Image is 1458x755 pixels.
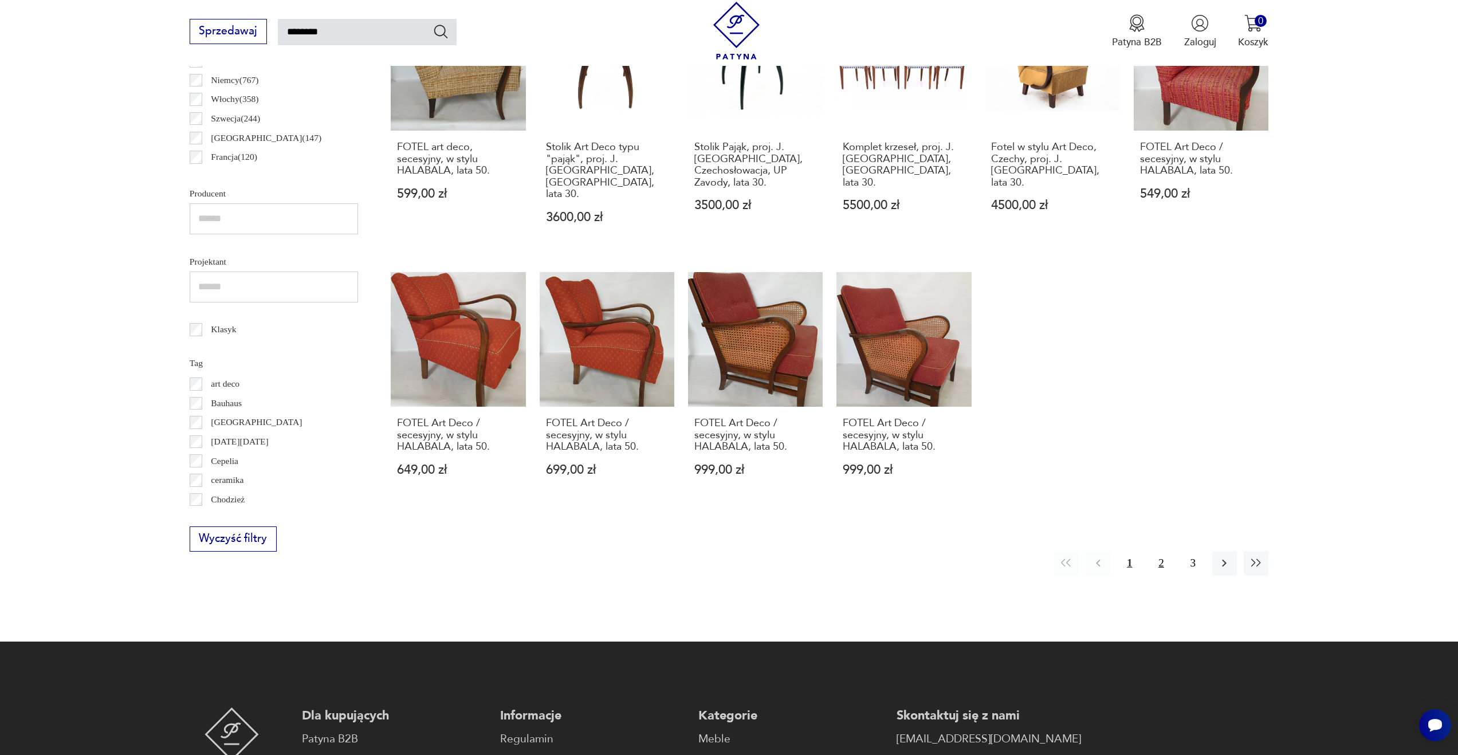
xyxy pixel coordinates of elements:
p: Klasyk [211,322,236,337]
a: FOTEL Art Deco / secesyjny, w stylu HALABALA, lata 50.FOTEL Art Deco / secesyjny, w stylu HALABAL... [836,272,971,503]
img: Ikonka użytkownika [1191,14,1209,32]
p: 999,00 zł [694,464,817,476]
p: Informacje [500,707,685,724]
p: 3500,00 zł [694,199,817,211]
a: Ikona medaluPatyna B2B [1112,14,1162,49]
img: Ikona koszyka [1244,14,1262,32]
a: Regulamin [500,731,685,748]
h3: Stolik Pająk, proj. J. [GEOGRAPHIC_DATA], Czechosłowacja, UP Zavody, lata 30. [694,141,817,188]
p: Bauhaus [211,396,242,411]
a: Meble [698,731,883,748]
p: 699,00 zł [546,464,669,476]
p: 4500,00 zł [991,199,1114,211]
p: Producent [190,186,358,201]
p: Ćmielów [211,511,243,526]
button: 2 [1149,551,1173,576]
button: Patyna B2B [1112,14,1162,49]
p: 3600,00 zł [546,211,669,223]
a: FOTEL Art Deco / secesyjny, w stylu HALABALA, lata 50.FOTEL Art Deco / secesyjny, w stylu HALABAL... [391,272,525,503]
iframe: Smartsupp widget button [1419,709,1451,741]
button: 3 [1181,551,1205,576]
h3: Fotel w stylu Art Deco, Czechy, proj. J. [GEOGRAPHIC_DATA], lata 30. [991,141,1114,188]
p: Chodzież [211,492,245,507]
p: Cepelia [211,454,238,469]
p: Patyna B2B [1112,36,1162,49]
div: 0 [1255,15,1267,27]
p: 649,00 zł [397,464,520,476]
h3: Stolik Art Deco typu "pająk", proj. J. [GEOGRAPHIC_DATA], [GEOGRAPHIC_DATA], lata 30. [546,141,669,200]
button: 0Koszyk [1238,14,1268,49]
a: Patyna B2B [302,731,486,748]
p: Czechy ( 112 ) [211,169,257,184]
p: Włochy ( 358 ) [211,92,258,107]
a: Sprzedawaj [190,27,267,37]
p: Kategorie [698,707,883,724]
p: Skontaktuj się z nami [897,707,1081,724]
p: Projektant [190,254,358,269]
h3: FOTEL Art Deco / secesyjny, w stylu HALABALA, lata 50. [397,418,520,453]
h3: FOTEL Art Deco / secesyjny, w stylu HALABALA, lata 50. [1140,141,1263,176]
p: Zaloguj [1184,36,1216,49]
h3: Komplet krzeseł, proj. J. [GEOGRAPHIC_DATA], [GEOGRAPHIC_DATA], lata 30. [843,141,965,188]
p: 549,00 zł [1140,188,1263,200]
p: [GEOGRAPHIC_DATA] ( 147 ) [211,131,321,146]
img: Ikona medalu [1128,14,1146,32]
a: [EMAIL_ADDRESS][DOMAIN_NAME] [897,731,1081,748]
a: FOTEL Art Deco / secesyjny, w stylu HALABALA, lata 50.FOTEL Art Deco / secesyjny, w stylu HALABAL... [540,272,674,503]
p: Koszyk [1238,36,1268,49]
p: Szwecja ( 244 ) [211,111,260,126]
p: art deco [211,376,239,391]
p: [GEOGRAPHIC_DATA] [211,415,302,430]
p: Niemcy ( 767 ) [211,73,258,88]
button: Sprzedawaj [190,19,267,44]
p: Tag [190,356,358,371]
h3: FOTEL art deco, secesyjny, w stylu HALABALA, lata 50. [397,141,520,176]
h3: FOTEL Art Deco / secesyjny, w stylu HALABALA, lata 50. [843,418,965,453]
p: 5500,00 zł [843,199,965,211]
a: FOTEL Art Deco / secesyjny, w stylu HALABALA, lata 50.FOTEL Art Deco / secesyjny, w stylu HALABAL... [688,272,823,503]
p: Francja ( 120 ) [211,150,257,164]
button: Wyczyść filtry [190,526,277,552]
img: Patyna - sklep z meblami i dekoracjami vintage [708,2,765,60]
p: 599,00 zł [397,188,520,200]
p: ceramika [211,473,243,487]
button: 1 [1117,551,1142,576]
p: 999,00 zł [843,464,965,476]
p: Dla kupujących [302,707,486,724]
button: Szukaj [433,23,449,40]
h3: FOTEL Art Deco / secesyjny, w stylu HALABALA, lata 50. [694,418,817,453]
h3: FOTEL Art Deco / secesyjny, w stylu HALABALA, lata 50. [546,418,669,453]
button: Zaloguj [1184,14,1216,49]
p: [DATE][DATE] [211,434,268,449]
